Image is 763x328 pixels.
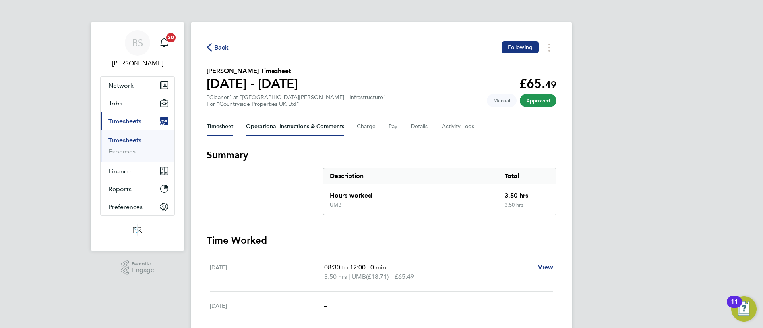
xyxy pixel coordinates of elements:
button: Timesheets [101,112,174,130]
div: [DATE] [210,301,324,311]
div: Total [498,168,556,184]
div: UMB [330,202,341,208]
div: Summary [323,168,556,215]
button: Charge [357,117,376,136]
button: Open Resource Center, 11 new notifications [731,296,757,322]
button: Operational Instructions & Comments [246,117,344,136]
span: Following [508,44,533,51]
span: – [324,302,327,309]
a: BS[PERSON_NAME] [100,30,175,68]
span: Finance [108,167,131,175]
button: Finance [101,162,174,180]
span: Powered by [132,260,154,267]
a: 20 [156,30,172,56]
span: 0 min [370,263,386,271]
span: Jobs [108,100,122,107]
button: Reports [101,180,174,198]
button: Pay [389,117,398,136]
h3: Time Worked [207,234,556,247]
button: Network [101,77,174,94]
button: Details [411,117,429,136]
div: 3.50 hrs [498,184,556,202]
span: This timesheet has been approved. [520,94,556,107]
span: Reports [108,185,132,193]
span: Beth Seddon [100,59,175,68]
span: 3.50 hrs [324,273,347,280]
span: Engage [132,267,154,274]
button: Back [207,42,229,52]
div: For "Countryside Properties UK Ltd" [207,101,386,107]
button: Timesheet [207,117,233,136]
span: This timesheet was manually created. [487,94,517,107]
button: Preferences [101,198,174,215]
span: 20 [166,33,176,42]
div: "Cleaner" at "[GEOGRAPHIC_DATA][PERSON_NAME] - Infrastructure" [207,94,386,107]
a: Powered byEngage [121,260,155,275]
img: psrsolutions-logo-retina.png [130,224,145,236]
span: £65.49 [395,273,414,280]
h1: [DATE] - [DATE] [207,76,298,92]
span: | [367,263,369,271]
a: Expenses [108,148,136,155]
div: 3.50 hrs [498,202,556,215]
button: Jobs [101,94,174,112]
span: Timesheets [108,117,141,125]
span: Preferences [108,203,143,211]
span: View [538,263,553,271]
div: [DATE] [210,263,324,282]
button: Activity Logs [442,117,475,136]
h3: Summary [207,149,556,161]
div: Hours worked [323,184,498,202]
span: 08:30 to 12:00 [324,263,366,271]
span: Back [214,43,229,52]
span: 49 [545,79,556,90]
span: UMB [352,272,366,282]
a: Go to home page [100,224,175,236]
a: View [538,263,553,272]
app-decimal: £65. [519,76,556,91]
nav: Main navigation [91,22,184,251]
span: BS [132,38,143,48]
span: Network [108,82,134,89]
div: Timesheets [101,130,174,162]
a: Timesheets [108,136,141,144]
div: Description [323,168,498,184]
button: Following [502,41,539,53]
span: | [349,273,350,280]
button: Timesheets Menu [542,41,556,54]
div: 11 [731,302,738,312]
span: (£18.71) = [366,273,395,280]
h2: [PERSON_NAME] Timesheet [207,66,298,76]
